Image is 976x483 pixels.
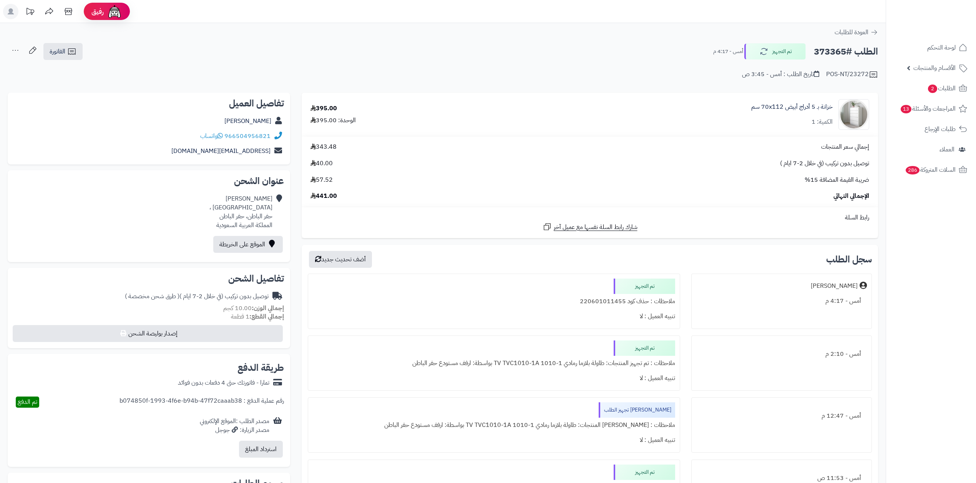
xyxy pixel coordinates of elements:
[223,304,284,313] small: 10.00 كجم
[744,43,806,60] button: تم التجهيز
[231,312,284,321] small: 1 قطعة
[313,294,675,309] div: ملاحظات : حذف كود 220601011455
[913,63,956,73] span: الأقسام والمنتجات
[614,279,675,294] div: تم التجهيز
[599,402,675,418] div: [PERSON_NAME] تجهيز الطلب
[826,255,872,264] h3: سجل الطلب
[200,417,269,435] div: مصدر الطلب :الموقع الإلكتروني
[927,83,956,94] span: الطلبات
[928,85,937,93] span: 2
[14,99,284,108] h2: تفاصيل العميل
[20,4,40,21] a: تحديثات المنصة
[224,131,271,141] a: 966504956821
[891,38,971,57] a: لوحة التحكم
[209,194,272,229] div: [PERSON_NAME] [GEOGRAPHIC_DATA] ، حفر الباطن، حفر الباطن المملكة العربية السعودية
[200,426,269,435] div: مصدر الزيارة: جوجل
[554,223,637,232] span: شارك رابط السلة نفسها مع عميل آخر
[249,312,284,321] strong: إجمالي القطع:
[891,120,971,138] a: طلبات الإرجاع
[742,70,819,79] div: تاريخ الطلب : أمس - 3:45 ص
[14,274,284,283] h2: تفاصيل الشحن
[891,79,971,98] a: الطلبات2
[310,104,337,113] div: 395.00
[43,43,83,60] a: الفاتورة
[939,144,954,155] span: العملاء
[925,124,956,134] span: طلبات الإرجاع
[924,21,969,37] img: logo-2.png
[696,294,867,309] div: أمس - 4:17 م
[906,166,920,174] span: 286
[614,340,675,356] div: تم التجهيز
[50,47,65,56] span: الفاتورة
[313,418,675,433] div: ملاحظات : [PERSON_NAME] المنتجات: طاولة بلازما رمادي 1-1010 TV TVC1010-1A بواسطة: ارفف مستودع حفر...
[696,408,867,423] div: أمس - 12:47 م
[313,371,675,386] div: تنبيه العميل : لا
[780,159,869,168] span: توصيل بدون تركيب (في خلال 2-7 ايام )
[900,103,956,114] span: المراجعات والأسئلة
[200,131,223,141] a: واتساب
[239,441,283,458] button: استرداد المبلغ
[178,378,269,387] div: تمارا - فاتورتك حتى 4 دفعات بدون فوائد
[310,159,333,168] span: 40.00
[125,292,269,301] div: توصيل بدون تركيب (في خلال 2-7 ايام )
[120,397,284,408] div: رقم عملية الدفع : b074850f-1993-4f6e-b94b-47f72caaab38
[835,28,878,37] a: العودة للطلبات
[310,116,356,125] div: الوحدة: 395.00
[805,176,869,184] span: ضريبة القيمة المضافة 15%
[213,236,283,253] a: الموقع على الخريطة
[237,363,284,372] h2: طريقة الدفع
[927,42,956,53] span: لوحة التحكم
[171,146,271,156] a: [EMAIL_ADDRESS][DOMAIN_NAME]
[543,222,637,232] a: شارك رابط السلة نفسها مع عميل آخر
[821,143,869,151] span: إجمالي سعر المنتجات
[814,44,878,60] h2: الطلب #373365
[614,465,675,480] div: تم التجهيز
[125,292,179,301] span: ( طرق شحن مخصصة )
[812,118,833,126] div: الكمية: 1
[310,143,337,151] span: 343.48
[310,176,333,184] span: 57.52
[13,325,283,342] button: إصدار بوليصة الشحن
[313,433,675,448] div: تنبيه العميل : لا
[14,176,284,186] h2: عنوان الشحن
[91,7,104,16] span: رفيق
[826,70,878,79] div: POS-NT/23272
[891,100,971,118] a: المراجعات والأسئلة13
[305,213,875,222] div: رابط السلة
[313,356,675,371] div: ملاحظات : تم تجهيز المنتجات: طاولة بلازما رمادي 1-1010 TV TVC1010-1A بواسطة: ارفف مستودع حفر الباطن
[310,192,337,201] span: 441.00
[224,116,271,126] a: [PERSON_NAME]
[107,4,122,19] img: ai-face.png
[839,99,869,130] img: 1747726680-1724661648237-1702540482953-8486464545656-90x90.jpg
[696,347,867,362] div: أمس - 2:10 م
[905,164,956,175] span: السلات المتروكة
[18,397,37,407] span: تم الدفع
[833,192,869,201] span: الإجمالي النهائي
[309,251,372,268] button: أضف تحديث جديد
[835,28,868,37] span: العودة للطلبات
[811,282,858,290] div: [PERSON_NAME]
[891,161,971,179] a: السلات المتروكة286
[252,304,284,313] strong: إجمالي الوزن:
[713,48,743,55] small: أمس - 4:17 م
[901,105,911,113] span: 13
[751,103,833,111] a: خزانة بـ 5 أدراج أبيض ‎70x112 سم‏
[891,140,971,159] a: العملاء
[313,309,675,324] div: تنبيه العميل : لا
